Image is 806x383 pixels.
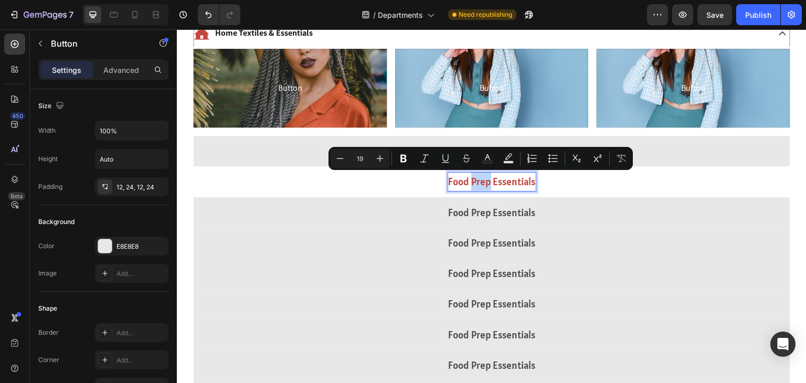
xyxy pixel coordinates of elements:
button: <p>Food Prep Essentials&nbsp;</p> [16,137,613,167]
div: Color [38,241,55,251]
button: <p>Food Prep Essentials&nbsp;</p> [16,290,613,321]
span: / [373,9,376,20]
p: Food Prep Essentials [271,265,359,283]
iframe: Design area [177,29,806,383]
div: Width [38,126,56,135]
div: Size [38,99,66,113]
p: Food Prep Essentials [271,235,359,253]
div: Background [38,217,75,227]
button: <p>Button</p> [218,19,412,98]
button: <p>Food Prep Essentials&nbsp;</p> [16,168,613,198]
button: Publish [736,4,780,25]
div: E8E8E8 [116,242,166,251]
p: Food Prep Essentials [271,327,359,345]
span: Need republishing [459,10,512,19]
p: Button [505,51,529,67]
button: <p>Food Prep Essentials&nbsp;</p> [16,229,613,259]
div: 12, 24, 12, 24 [116,183,166,192]
p: Button [51,37,140,50]
p: Food Prep Essentials [271,205,359,222]
p: Food Prep Essentials [271,296,359,314]
p: Food Prep Essentials [271,174,359,192]
div: Undo/Redo [198,4,240,25]
p: Settings [52,65,81,76]
div: Rich Text Editor. Editing area: main [271,143,359,161]
div: Add... [116,269,166,279]
p: Button [303,51,327,67]
button: <p>Food Prep Essentials&nbsp;</p> [16,321,613,351]
span: Save [706,10,724,19]
div: Publish [745,9,771,20]
button: <p>Food Prep Essentials&nbsp;</p> [16,107,613,137]
div: Image [38,269,57,278]
div: Border [38,328,59,337]
div: Beta [8,192,25,200]
div: Shape [38,304,57,313]
p: 7 [69,8,73,21]
div: Add... [116,356,166,365]
button: <p>Food Prep Essentials&nbsp;</p> [16,351,613,381]
div: Corner [38,355,59,365]
p: Food Prep Essentials [271,113,359,131]
p: Button [101,51,125,67]
input: Auto [96,150,168,168]
button: 7 [4,4,78,25]
button: <p>Food Prep Essentials&nbsp;</p> [16,198,613,229]
span: Departments [378,9,423,20]
div: Editor contextual toolbar [328,147,633,170]
div: Open Intercom Messenger [770,332,796,357]
button: <p>Button</p> [420,19,613,98]
input: Auto [96,121,168,140]
p: Food Prep Essentials [271,143,359,161]
button: Save [697,4,732,25]
p: Advanced [103,65,139,76]
div: Rich Text Editor. Editing area: main [271,113,359,131]
div: Height [38,154,58,164]
button: <p>Button</p> [16,19,210,98]
div: Padding [38,182,62,191]
button: <p>Food Prep Essentials&nbsp;</p> [16,259,613,290]
div: Add... [116,328,166,338]
div: 450 [10,112,25,120]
